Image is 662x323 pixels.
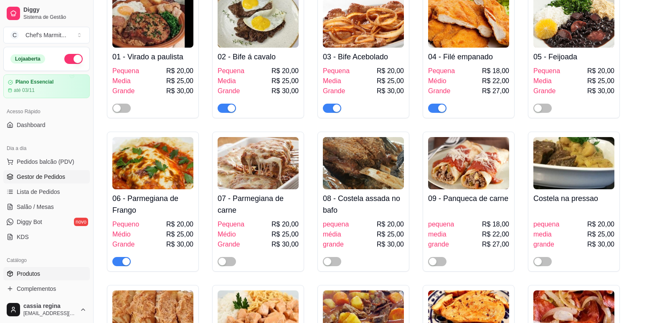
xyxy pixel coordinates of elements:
h4: 06 - Parmegiana de Frango [112,193,193,216]
span: Pequena [112,66,139,76]
a: Produtos [3,267,90,280]
h4: 01 - Virado a paulista [112,51,193,63]
h4: Costela na pressao [533,193,614,204]
span: R$ 25,00 [271,229,299,239]
span: KDS [17,233,29,241]
span: Media [533,76,552,86]
a: Salão / Mesas [3,200,90,214]
span: pequena [428,219,454,229]
span: R$ 18,00 [482,66,509,76]
span: Gestor de Pedidos [17,173,65,181]
button: Pedidos balcão (PDV) [3,155,90,168]
span: grande [323,239,344,249]
span: R$ 30,00 [166,239,193,249]
span: Dashboard [17,121,46,129]
span: cassia regina [23,303,76,310]
button: cassia regina[EMAIL_ADDRESS][DOMAIN_NAME] [3,300,90,320]
span: R$ 20,00 [587,66,614,76]
span: Pequeno [112,219,139,229]
span: R$ 30,00 [271,86,299,96]
h4: 05 - Feijoada [533,51,614,63]
span: Pequena [218,66,244,76]
span: Sistema de Gestão [23,14,86,20]
span: Grande [112,86,134,96]
h4: 02 - Bife á cavalo [218,51,299,63]
img: product-image [533,137,614,189]
h4: 04 - Filé empanado [428,51,509,63]
span: [EMAIL_ADDRESS][DOMAIN_NAME] [23,310,76,317]
span: R$ 20,00 [166,219,193,229]
span: R$ 20,00 [271,219,299,229]
span: R$ 25,00 [271,76,299,86]
span: Pedidos balcão (PDV) [17,158,74,166]
span: media [533,229,552,239]
span: Pequena [533,66,560,76]
span: R$ 27,00 [482,86,509,96]
img: product-image [323,137,404,189]
a: Dashboard [3,118,90,132]
span: R$ 22,00 [482,229,509,239]
h4: 08 - Costela assada no bafo [323,193,404,216]
a: Lista de Pedidos [3,185,90,198]
div: Dia a dia [3,142,90,155]
span: R$ 25,00 [166,229,193,239]
span: media [428,229,446,239]
span: Pequena [323,66,350,76]
span: Diggy Bot [17,218,42,226]
span: R$ 18,00 [482,219,509,229]
span: R$ 20,00 [587,219,614,229]
span: R$ 20,00 [377,219,404,229]
span: grande [533,239,554,249]
span: Grande [323,86,345,96]
span: R$ 30,00 [377,239,404,249]
span: Médio [112,229,131,239]
span: C [10,31,19,39]
span: R$ 30,00 [587,86,614,96]
a: Complementos [3,282,90,295]
span: R$ 20,00 [271,66,299,76]
article: até 03/11 [14,87,35,94]
span: pequena [533,219,559,229]
div: Acesso Rápido [3,105,90,118]
span: Media [218,76,236,86]
img: product-image [428,137,509,189]
span: R$ 27,00 [482,239,509,249]
span: Produtos [17,270,40,278]
span: Grande [218,86,240,96]
h4: 09 - Panqueca de carne [428,193,509,204]
a: DiggySistema de Gestão [3,3,90,23]
span: R$ 25,00 [166,76,193,86]
span: Grande [218,239,240,249]
span: média [323,229,341,239]
span: R$ 20,00 [377,66,404,76]
span: R$ 22,00 [482,76,509,86]
span: Grande [533,86,555,96]
span: Pequena [218,219,244,229]
span: Médio [428,76,446,86]
span: R$ 25,00 [377,229,404,239]
div: Loja aberta [10,54,45,64]
span: Grande [112,239,134,249]
span: R$ 30,00 [587,239,614,249]
span: Médio [218,229,236,239]
span: R$ 25,00 [377,76,404,86]
span: grande [428,239,449,249]
span: Diggy [23,6,86,14]
img: product-image [112,137,193,189]
a: Plano Essencialaté 03/11 [3,74,90,98]
span: R$ 30,00 [166,86,193,96]
div: Chef's Marmit ... [25,31,66,39]
span: Lista de Pedidos [17,188,60,196]
a: Gestor de Pedidos [3,170,90,183]
h4: 07 - Parmegiana de carne [218,193,299,216]
div: Catálogo [3,254,90,267]
span: R$ 30,00 [271,239,299,249]
span: Media [323,76,341,86]
span: R$ 30,00 [377,86,404,96]
article: Plano Essencial [15,79,53,85]
a: KDS [3,230,90,244]
span: Media [112,76,131,86]
span: Grande [428,86,450,96]
button: Select a team [3,27,90,43]
span: R$ 25,00 [587,76,614,86]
